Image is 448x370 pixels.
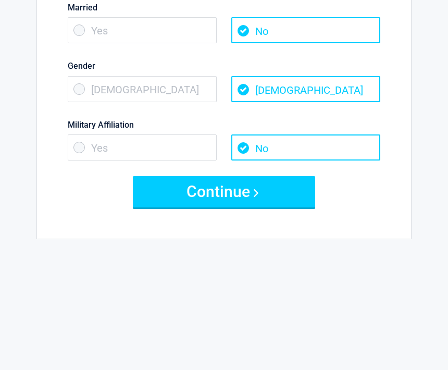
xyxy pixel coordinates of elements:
[68,59,380,73] label: Gender
[68,77,217,103] span: [DEMOGRAPHIC_DATA]
[68,1,380,15] label: Married
[68,135,217,161] span: Yes
[68,118,380,132] label: Military Affiliation
[133,177,315,208] button: Continue
[231,135,380,161] span: No
[231,77,380,103] span: [DEMOGRAPHIC_DATA]
[231,18,380,44] span: No
[68,18,217,44] span: Yes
